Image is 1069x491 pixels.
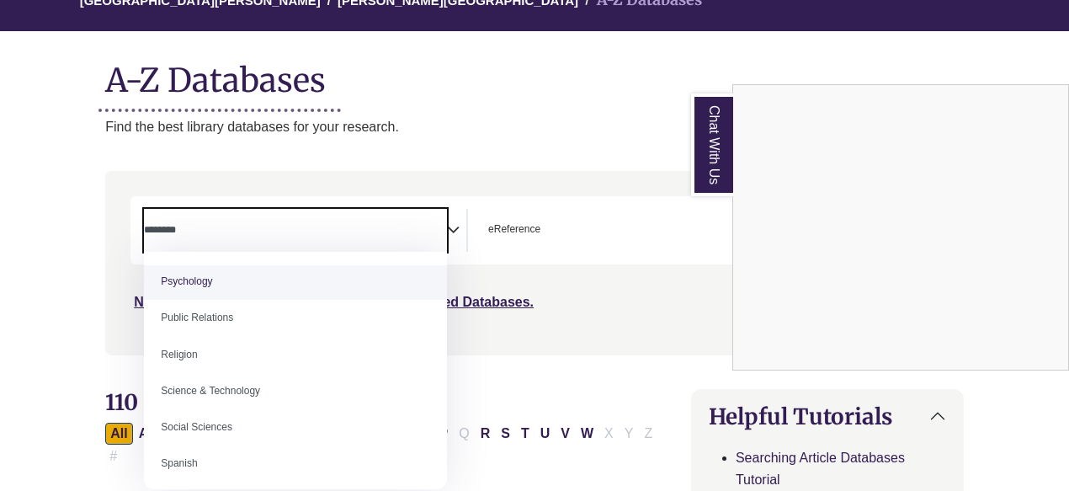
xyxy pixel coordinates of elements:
li: Science & Technology [144,373,446,409]
a: Chat With Us [691,93,733,196]
li: Psychology [144,264,446,300]
li: Religion [144,337,446,373]
li: Spanish [144,446,446,482]
li: Public Relations [144,300,446,336]
div: Chat With Us [732,84,1069,371]
li: Social Sciences [144,409,446,446]
iframe: Chat Widget [733,85,1068,370]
